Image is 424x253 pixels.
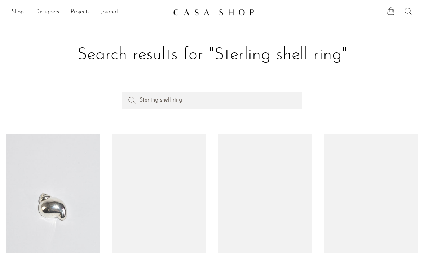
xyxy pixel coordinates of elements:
nav: Desktop navigation [12,6,167,18]
ul: NEW HEADER MENU [12,6,167,18]
a: Shop [12,8,24,17]
input: Perform a search [122,92,302,109]
a: Projects [71,8,89,17]
h1: Search results for "Sterling shell ring" [12,44,412,66]
a: Journal [101,8,118,17]
a: Designers [35,8,59,17]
